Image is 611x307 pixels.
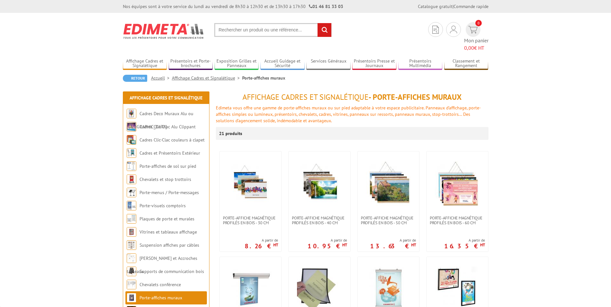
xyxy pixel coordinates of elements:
a: Cadres Clic-Clac Alu Clippant [140,124,196,130]
a: Chevalets conférence [140,282,181,287]
div: | [418,3,488,10]
span: 0 [475,20,482,26]
span: Affichage Cadres et Signalétique [242,92,369,102]
a: Affichage Cadres et Signalétique [130,95,202,101]
img: Porte-affiches de sol sur pied [127,161,136,171]
span: A partir de [444,238,485,243]
a: Porte-affiches muraux [140,295,182,301]
h1: - Porte-affiches muraux [216,93,488,101]
a: Porte-visuels comptoirs [140,203,186,209]
img: PORTE-AFFICHE MAGNÉTIQUE PROFILÉS EN BOIS - 50 cm [366,161,411,206]
a: Porte-menus / Porte-messages [140,190,199,195]
a: PORTE-AFFICHE MAGNÉTIQUE PROFILÉS EN BOIS - 40 cm [289,216,350,225]
div: Nos équipes sont à votre service du lundi au vendredi de 8h30 à 12h30 et de 13h30 à 17h30 [123,3,343,10]
p: 16.35 € [444,244,485,248]
a: Cadres Clic-Clac couleurs à clapet [140,137,205,143]
a: Vitrines et tableaux affichage [140,229,197,235]
img: Cimaises et Accroches tableaux [127,253,136,263]
a: Présentoirs Multimédia [398,58,443,69]
span: € HT [464,44,488,52]
li: Porte-affiches muraux [242,75,285,81]
a: PORTE-AFFICHE MAGNÉTIQUE PROFILÉS EN BOIS - 30 cm [220,216,281,225]
a: Porte-affiches de sol sur pied [140,163,196,169]
img: Porte-affiches muraux [127,293,136,303]
img: devis rapide [432,26,439,34]
a: Plaques de porte et murales [140,216,194,222]
img: Edimeta [123,19,205,43]
p: 13.63 € [370,244,416,248]
a: Accueil [151,75,172,81]
a: Cadres et Présentoirs Extérieur [140,150,200,156]
a: Cadres Deco Muraux Alu ou [GEOGRAPHIC_DATA] [127,111,193,130]
img: PORTE-AFFICHE MAGNÉTIQUE PROFILÉS EN BOIS - 60 cm [435,161,480,206]
span: PORTE-AFFICHE MAGNÉTIQUE PROFILÉS EN BOIS - 50 cm [361,216,416,225]
a: PORTE-AFFICHE MAGNÉTIQUE PROFILÉS EN BOIS - 60 cm [427,216,488,225]
img: PORTE-AFFICHE MAGNÉTIQUE PROFILÉS EN BOIS - 40 cm [297,161,342,206]
img: Porte-menus / Porte-messages [127,188,136,197]
sup: HT [480,242,485,248]
a: Commande rapide [454,4,488,9]
a: devis rapide 0 Mon panier 0,00€ HT [464,22,488,52]
a: Présentoirs et Porte-brochures [169,58,213,69]
span: Mon panier [464,37,488,52]
a: Retour [123,75,147,82]
img: Chevalets et stop trottoirs [127,175,136,184]
img: Chevalets conférence [127,280,136,289]
span: PORTE-AFFICHE MAGNÉTIQUE PROFILÉS EN BOIS - 30 cm [223,216,278,225]
img: PORTE-AFFICHE MAGNÉTIQUE PROFILÉS EN BOIS - 30 cm [228,161,273,206]
img: Suspension affiches par câbles [127,240,136,250]
img: devis rapide [450,26,457,33]
span: 0,00 [464,45,474,51]
sup: HT [342,242,347,248]
a: Catalogue gratuit [418,4,453,9]
a: Affichage Cadres et Signalétique [123,58,167,69]
span: A partir de [245,238,278,243]
sup: HT [411,242,416,248]
img: Cadres et Présentoirs Extérieur [127,148,136,158]
sup: HT [273,242,278,248]
p: 10.95 € [308,244,347,248]
strong: 01 46 81 33 03 [309,4,343,9]
a: PORTE-AFFICHE MAGNÉTIQUE PROFILÉS EN BOIS - 50 cm [358,216,419,225]
img: devis rapide [468,26,478,33]
a: [PERSON_NAME] et Accroches tableaux [127,255,197,274]
a: Accueil Guidage et Sécurité [260,58,305,69]
a: Chevalets et stop trottoirs [140,176,191,182]
img: Cadres Deco Muraux Alu ou Bois [127,109,136,118]
input: rechercher [318,23,331,37]
a: Exposition Grilles et Panneaux [215,58,259,69]
font: Edimeta vous offre une gamme de porte-affiches muraux ou sur pied adaptable à votre espace public... [216,105,481,124]
a: Supports de communication bois [140,269,204,274]
a: Classement et Rangement [444,58,488,69]
img: Vitrines et tableaux affichage [127,227,136,237]
img: Cadres Clic-Clac couleurs à clapet [127,135,136,145]
span: A partir de [308,238,347,243]
a: Suspension affiches par câbles [140,242,199,248]
img: Plaques de porte et murales [127,214,136,224]
span: A partir de [370,238,416,243]
p: 8.26 € [245,244,278,248]
img: Porte-visuels comptoirs [127,201,136,210]
a: Affichage Cadres et Signalétique [172,75,242,81]
a: Présentoirs Presse et Journaux [352,58,396,69]
input: Rechercher un produit ou une référence... [214,23,332,37]
p: 21 produits [219,127,243,140]
a: Services Généraux [306,58,351,69]
span: PORTE-AFFICHE MAGNÉTIQUE PROFILÉS EN BOIS - 40 cm [292,216,347,225]
span: PORTE-AFFICHE MAGNÉTIQUE PROFILÉS EN BOIS - 60 cm [430,216,485,225]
